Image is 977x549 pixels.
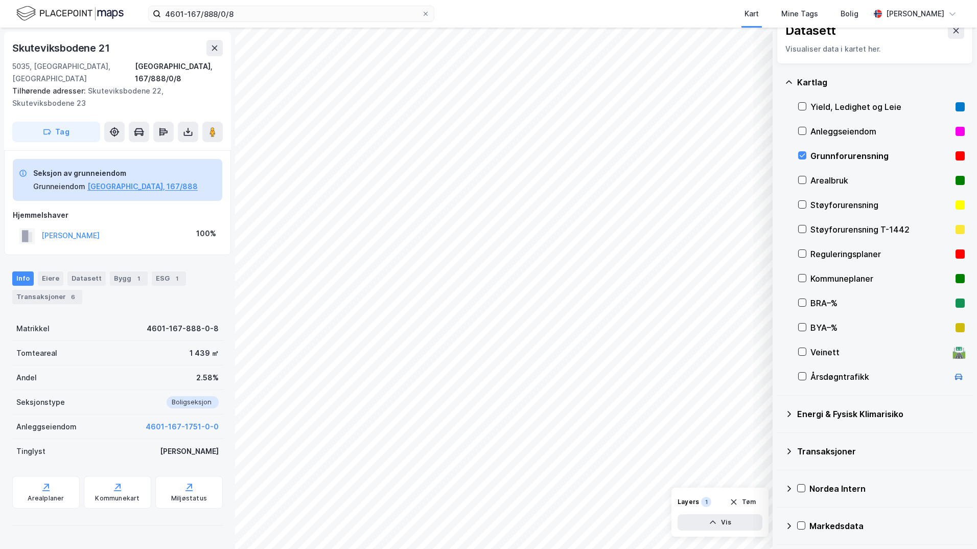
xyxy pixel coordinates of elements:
[16,5,124,22] img: logo.f888ab2527a4732fd821a326f86c7f29.svg
[160,445,219,457] div: [PERSON_NAME]
[87,180,198,193] button: [GEOGRAPHIC_DATA], 167/888
[33,180,85,193] div: Grunneiendom
[12,271,34,286] div: Info
[146,421,219,433] button: 4601-167-1751-0-0
[678,498,699,506] div: Layers
[12,290,82,304] div: Transaksjoner
[809,520,965,532] div: Markedsdata
[16,347,57,359] div: Tomteareal
[28,494,64,502] div: Arealplaner
[67,271,106,286] div: Datasett
[12,60,135,85] div: 5035, [GEOGRAPHIC_DATA], [GEOGRAPHIC_DATA]
[701,497,711,507] div: 1
[781,8,818,20] div: Mine Tags
[797,445,965,457] div: Transaksjoner
[810,297,951,309] div: BRA–%
[16,396,65,408] div: Seksjonstype
[12,40,111,56] div: Skuteviksbodene 21
[952,346,966,359] div: 🛣️
[810,150,951,162] div: Grunnforurensning
[745,8,759,20] div: Kart
[797,408,965,420] div: Energi & Fysisk Klimarisiko
[926,500,977,549] iframe: Chat Widget
[161,6,422,21] input: Søk på adresse, matrikkel, gårdeiere, leietakere eller personer
[810,346,948,358] div: Veinett
[785,43,964,55] div: Visualiser data i kartet her.
[723,494,762,510] button: Tøm
[810,272,951,285] div: Kommuneplaner
[785,22,836,39] div: Datasett
[810,199,951,211] div: Støyforurensning
[110,271,148,286] div: Bygg
[172,273,182,284] div: 1
[16,372,37,384] div: Andel
[810,125,951,138] div: Anleggseiendom
[16,445,45,457] div: Tinglyst
[810,223,951,236] div: Støyforurensning T-1442
[95,494,139,502] div: Kommunekart
[68,292,78,302] div: 6
[810,174,951,187] div: Arealbruk
[171,494,207,502] div: Miljøstatus
[810,322,951,334] div: BYA–%
[810,371,948,383] div: Årsdøgntrafikk
[797,76,965,88] div: Kartlag
[152,271,186,286] div: ESG
[196,227,216,240] div: 100%
[16,323,50,335] div: Matrikkel
[12,86,88,95] span: Tilhørende adresser:
[809,483,965,495] div: Nordea Intern
[147,323,219,335] div: 4601-167-888-0-8
[810,248,951,260] div: Reguleringsplaner
[133,273,144,284] div: 1
[135,60,223,85] div: [GEOGRAPHIC_DATA], 167/888/0/8
[886,8,944,20] div: [PERSON_NAME]
[16,421,77,433] div: Anleggseiendom
[12,85,215,109] div: Skuteviksbodene 22, Skuteviksbodene 23
[678,514,762,531] button: Vis
[841,8,858,20] div: Bolig
[12,122,100,142] button: Tag
[33,167,198,179] div: Seksjon av grunneiendom
[810,101,951,113] div: Yield, Ledighet og Leie
[13,209,222,221] div: Hjemmelshaver
[190,347,219,359] div: 1 439 ㎡
[38,271,63,286] div: Eiere
[196,372,219,384] div: 2.58%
